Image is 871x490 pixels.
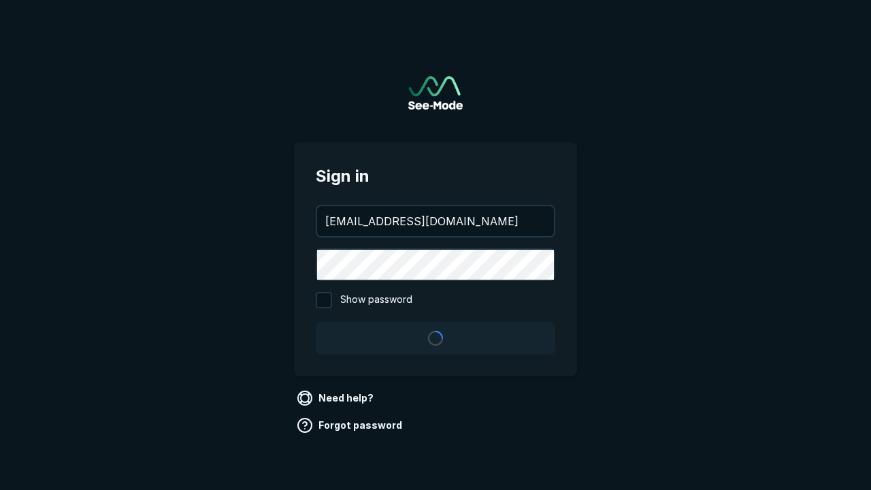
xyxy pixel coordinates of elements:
a: Go to sign in [408,76,463,110]
a: Forgot password [294,414,408,436]
span: Show password [340,292,412,308]
a: Need help? [294,387,379,409]
input: your@email.com [317,206,554,236]
img: See-Mode Logo [408,76,463,110]
span: Sign in [316,164,555,189]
